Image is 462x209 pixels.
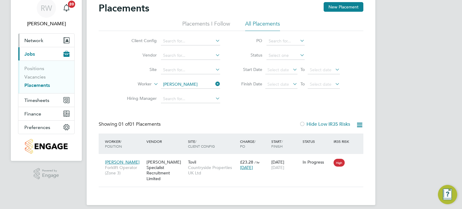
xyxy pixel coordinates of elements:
a: Positions [24,66,44,71]
span: / Client Config [188,139,215,149]
label: Worker [117,81,152,87]
button: Engage Resource Center [438,185,457,204]
input: Search for... [161,66,220,74]
span: Select date [310,67,331,72]
div: Worker [103,136,145,152]
span: / Finish [271,139,283,149]
div: Site [186,136,239,152]
span: Engage [42,173,59,178]
div: Status [301,136,332,147]
input: Search for... [161,95,220,103]
div: Showing [99,121,162,128]
a: [PERSON_NAME]Forklift Operator (Zone 3)[PERSON_NAME] Specialist Recruitment LimitedTovilCountrysi... [103,156,363,161]
span: £23.28 [240,159,253,165]
label: PO [235,38,262,43]
li: Placements I Follow [182,20,230,31]
label: Finish Date [235,81,262,87]
input: Search for... [161,37,220,45]
div: Jobs [18,60,74,93]
span: Select date [267,67,289,72]
span: To [299,66,306,73]
span: / PO [240,139,256,149]
label: Vendor [122,52,157,58]
div: Charge [239,136,270,152]
span: 01 of [119,121,129,127]
a: Go to home page [18,139,75,154]
button: Network [18,34,74,47]
label: Start Date [235,67,262,72]
span: Countryside Properties UK Ltd [188,165,237,176]
span: [DATE] [240,165,253,170]
span: Finance [24,111,41,117]
label: Hiring Manager [122,96,157,101]
span: Jobs [24,51,35,57]
label: Status [235,52,262,58]
div: Vendor [145,136,186,147]
div: In Progress [303,159,331,165]
span: 20 [68,1,75,8]
input: Search for... [266,37,305,45]
span: [PERSON_NAME] [105,159,140,165]
input: Search for... [161,80,220,89]
span: [DATE] [271,165,284,170]
img: countryside-properties-logo-retina.png [25,139,67,154]
label: Client Config [122,38,157,43]
button: Preferences [18,121,74,134]
li: All Placements [245,20,280,31]
span: Timesheets [24,97,49,103]
a: Placements [24,82,50,88]
button: New Placement [324,2,363,12]
button: Finance [18,107,74,120]
span: RW [41,4,52,12]
label: Hide Low IR35 Risks [299,121,350,127]
span: Richard Walsh [18,20,75,27]
a: Vacancies [24,74,46,80]
button: Timesheets [18,94,74,107]
span: Network [24,38,43,43]
span: To [299,80,306,88]
span: / Position [105,139,122,149]
input: Search for... [161,51,220,60]
h2: Placements [99,2,149,14]
button: Jobs [18,47,74,60]
a: Powered byEngage [34,168,59,180]
input: Select one [266,51,305,60]
span: 01 Placements [119,121,161,127]
div: IR35 Risk [332,136,353,147]
span: Powered by [42,168,59,173]
div: [DATE] [270,156,301,173]
span: / hr [254,160,260,164]
span: Select date [267,81,289,87]
span: Tovil [188,159,196,165]
span: Select date [310,81,331,87]
span: Preferences [24,124,50,130]
label: Site [122,67,157,72]
span: High [334,159,345,167]
div: [PERSON_NAME] Specialist Recruitment Limited [145,156,186,184]
div: Start [270,136,301,152]
span: Forklift Operator (Zone 3) [105,165,143,176]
